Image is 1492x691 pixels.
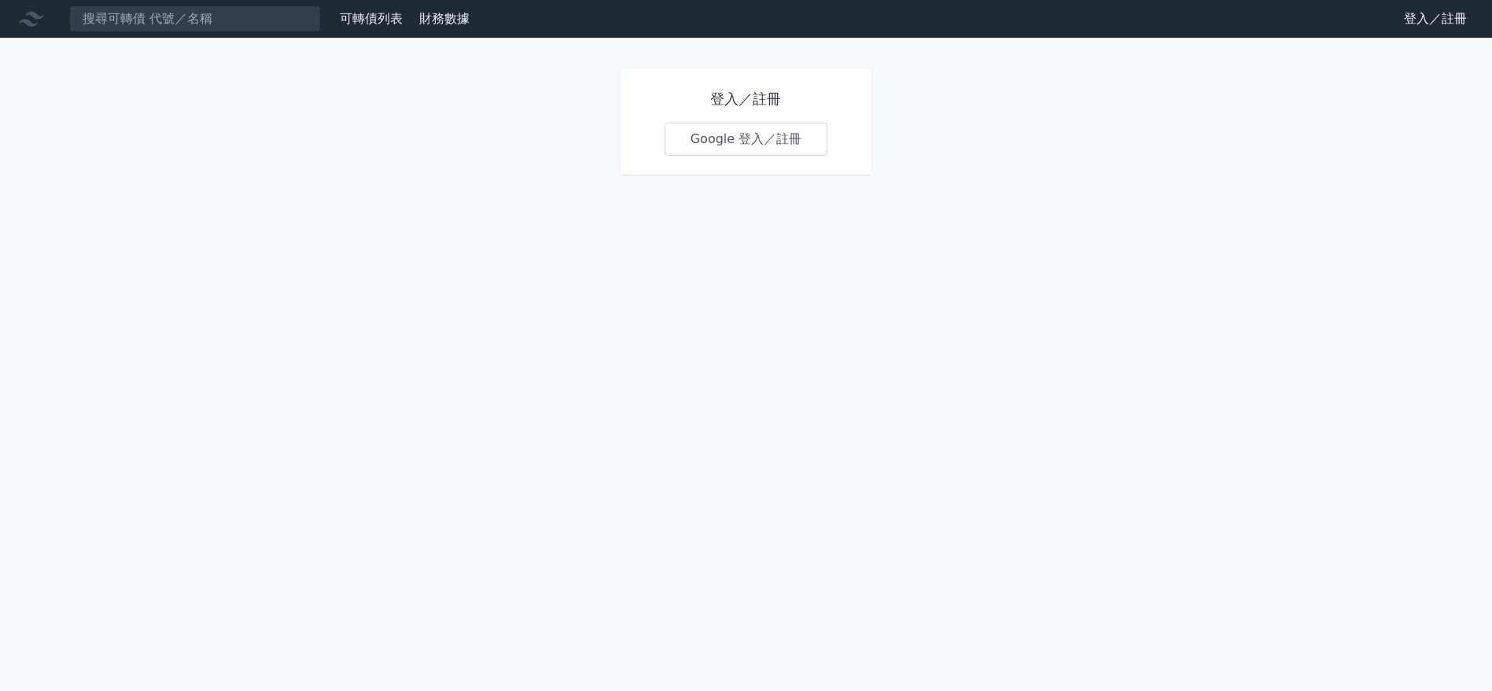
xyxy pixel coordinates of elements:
[69,6,321,32] input: 搜尋可轉債 代號／名稱
[665,88,828,110] h1: 登入／註冊
[419,11,470,26] a: 財務數據
[665,123,828,156] a: Google 登入／註冊
[1391,6,1479,31] a: 登入／註冊
[340,11,403,26] a: 可轉債列表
